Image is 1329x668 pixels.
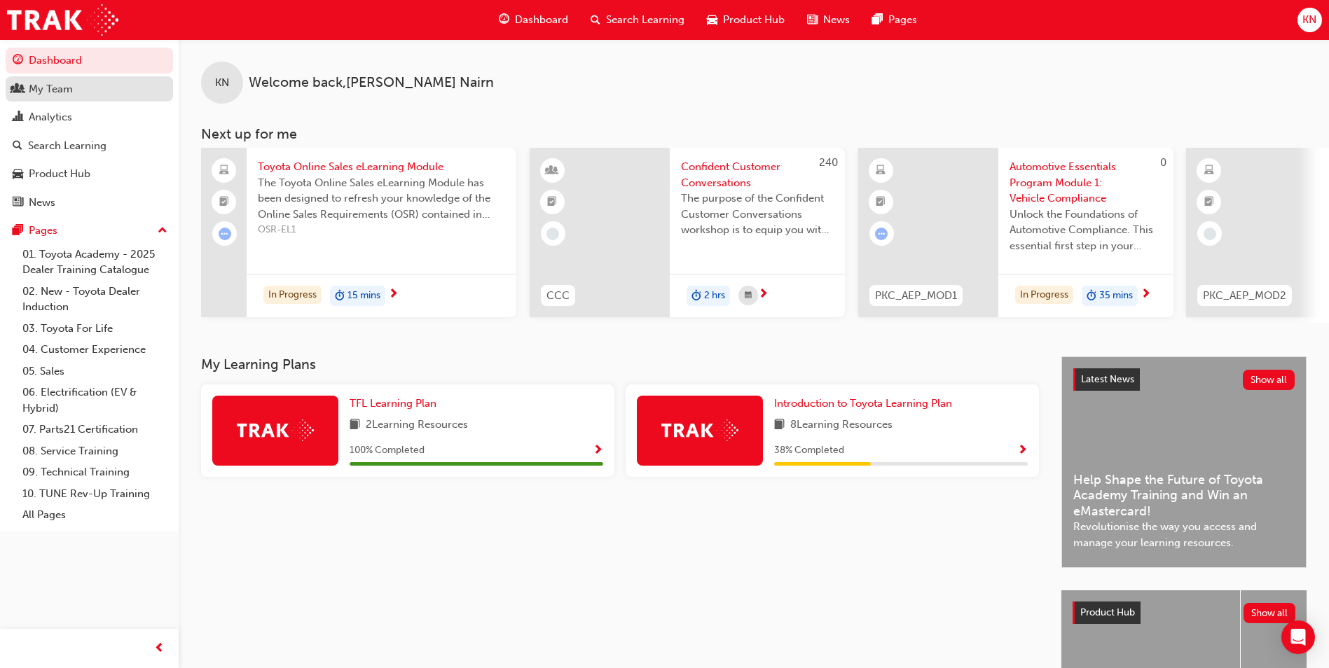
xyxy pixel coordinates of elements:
[872,11,883,29] span: pages-icon
[1073,601,1295,624] a: Product HubShow all
[661,419,738,441] img: Trak
[807,11,818,29] span: news-icon
[29,166,90,182] div: Product Hub
[17,318,173,340] a: 03. Toyota For Life
[13,111,23,124] span: chart-icon
[154,640,165,657] span: prev-icon
[1073,519,1295,550] span: Revolutionise the way you access and manage your learning resources.
[1243,370,1295,390] button: Show all
[17,440,173,462] a: 08. Service Training
[1203,288,1286,304] span: PKC_AEP_MOD2
[515,12,568,28] span: Dashboard
[1073,368,1295,391] a: Latest NewsShow all
[876,162,886,180] span: learningResourceType_ELEARNING-icon
[6,161,173,187] a: Product Hub
[696,6,796,34] a: car-iconProduct Hub
[704,288,725,304] span: 2 hrs
[6,76,173,102] a: My Team
[796,6,861,34] a: news-iconNews
[1297,8,1322,32] button: KN
[681,190,834,238] span: The purpose of the Confident Customer Conversations workshop is to equip you with tools to commun...
[579,6,696,34] a: search-iconSearch Learning
[547,162,557,180] span: learningResourceType_INSTRUCTOR_LED-icon
[29,223,57,239] div: Pages
[1204,228,1216,240] span: learningRecordVerb_NONE-icon
[6,218,173,244] button: Pages
[249,75,494,91] span: Welcome back , [PERSON_NAME] Nairn
[201,356,1039,373] h3: My Learning Plans
[1087,287,1096,305] span: duration-icon
[179,126,1329,142] h3: Next up for me
[875,288,957,304] span: PKC_AEP_MOD1
[1081,373,1134,385] span: Latest News
[263,286,322,305] div: In Progress
[774,417,785,434] span: book-icon
[13,83,23,96] span: people-icon
[13,55,23,67] span: guage-icon
[215,75,229,91] span: KN
[758,288,769,301] span: next-icon
[546,228,559,240] span: learningRecordVerb_NONE-icon
[6,133,173,159] a: Search Learning
[707,11,717,29] span: car-icon
[1244,603,1296,623] button: Show all
[258,222,505,238] span: OSR-EL1
[861,6,928,34] a: pages-iconPages
[350,417,360,434] span: book-icon
[499,11,509,29] span: guage-icon
[723,12,785,28] span: Product Hub
[530,148,845,317] a: 240CCCConfident Customer ConversationsThe purpose of the Confident Customer Conversations worksho...
[1204,162,1214,180] span: learningResourceType_ELEARNING-icon
[1015,286,1073,305] div: In Progress
[691,287,701,305] span: duration-icon
[17,281,173,318] a: 02. New - Toyota Dealer Induction
[823,12,850,28] span: News
[13,140,22,153] span: search-icon
[13,197,23,209] span: news-icon
[258,159,505,175] span: Toyota Online Sales eLearning Module
[1017,445,1028,457] span: Show Progress
[13,168,23,181] span: car-icon
[875,228,888,240] span: learningRecordVerb_ATTEMPT-icon
[350,443,425,459] span: 100 % Completed
[591,11,600,29] span: search-icon
[1010,207,1162,254] span: Unlock the Foundations of Automotive Compliance. This essential first step in your Automotive Ess...
[593,445,603,457] span: Show Progress
[17,382,173,419] a: 06. Electrification (EV & Hybrid)
[17,339,173,361] a: 04. Customer Experience
[547,193,557,211] span: booktick-icon
[1204,193,1214,211] span: booktick-icon
[774,397,952,410] span: Introduction to Toyota Learning Plan
[1302,12,1316,28] span: KN
[347,288,380,304] span: 15 mins
[593,442,603,459] button: Show Progress
[258,175,505,223] span: The Toyota Online Sales eLearning Module has been designed to refresh your knowledge of the Onlin...
[17,504,173,526] a: All Pages
[7,4,118,36] img: Trak
[350,396,442,412] a: TFL Learning Plan
[790,417,893,434] span: 8 Learning Resources
[13,225,23,237] span: pages-icon
[29,195,55,211] div: News
[29,109,72,125] div: Analytics
[28,138,106,154] div: Search Learning
[350,397,436,410] span: TFL Learning Plan
[6,104,173,130] a: Analytics
[681,159,834,190] span: Confident Customer Conversations
[6,48,173,74] a: Dashboard
[546,288,570,304] span: CCC
[876,193,886,211] span: booktick-icon
[774,396,958,412] a: Introduction to Toyota Learning Plan
[1080,606,1135,618] span: Product Hub
[366,417,468,434] span: 2 Learning Resources
[606,12,684,28] span: Search Learning
[774,443,844,459] span: 38 % Completed
[17,461,173,483] a: 09. Technical Training
[819,156,838,169] span: 240
[17,244,173,281] a: 01. Toyota Academy - 2025 Dealer Training Catalogue
[745,287,752,305] span: calendar-icon
[219,162,229,180] span: laptop-icon
[237,419,314,441] img: Trak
